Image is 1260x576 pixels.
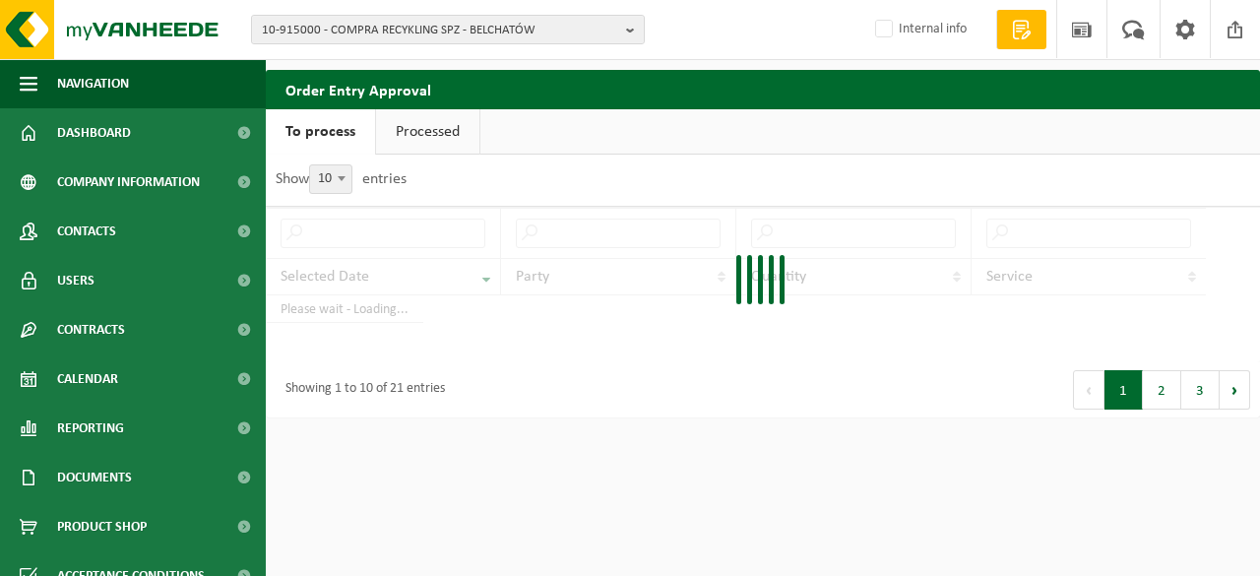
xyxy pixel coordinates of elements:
span: Dashboard [57,108,131,158]
span: 10-915000 - COMPRA RECYKLING SPZ - BELCHATÓW [262,16,618,45]
button: 2 [1143,370,1181,410]
span: Users [57,256,94,305]
label: Internal info [871,15,967,44]
span: 10 [310,165,351,193]
span: Documents [57,453,132,502]
button: 3 [1181,370,1220,410]
a: To process [266,109,375,155]
span: Navigation [57,59,129,108]
div: Showing 1 to 10 of 21 entries [276,372,445,408]
span: 10 [309,164,352,194]
button: 1 [1104,370,1143,410]
span: Company information [57,158,200,207]
span: Contracts [57,305,125,354]
button: Next [1220,370,1250,410]
span: Calendar [57,354,118,404]
label: Show entries [276,171,407,187]
button: 10-915000 - COMPRA RECYKLING SPZ - BELCHATÓW [251,15,645,44]
a: Processed [376,109,479,155]
button: Previous [1073,370,1104,410]
span: Product Shop [57,502,147,551]
span: Contacts [57,207,116,256]
h2: Order Entry Approval [266,70,1260,108]
span: Reporting [57,404,124,453]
